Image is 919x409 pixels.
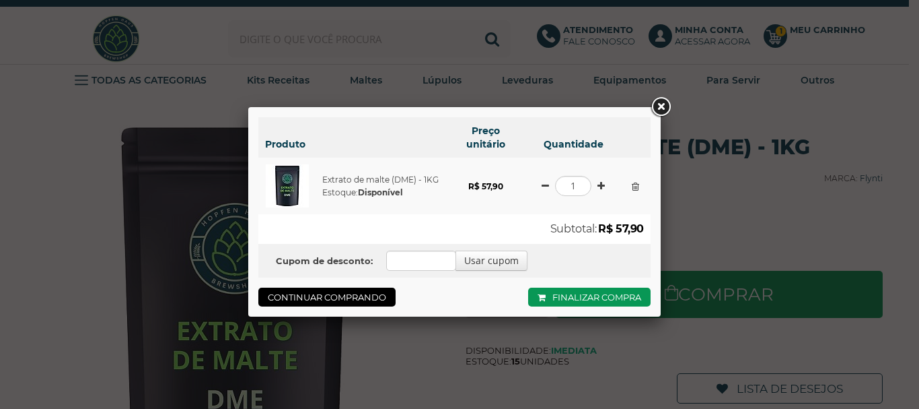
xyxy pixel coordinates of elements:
strong: Disponível [358,187,403,197]
button: Usar cupom [455,251,527,271]
strong: R$ 57,90 [468,181,503,191]
a: Continuar comprando [258,288,396,307]
h6: Preço unitário [452,124,519,151]
span: Subtotal: [550,222,596,235]
a: Close [649,95,673,119]
span: Estoque: [322,187,403,197]
h6: Produto [265,137,439,151]
a: Finalizar compra [528,288,651,307]
h6: Quantidade [533,137,614,151]
a: Extrato de malte (DME) - 1KG [322,174,439,184]
strong: R$ 57,90 [598,222,644,235]
img: Extrato de malte (DME) - 1KG [266,164,309,208]
b: Cupom de desconto: [276,255,373,266]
